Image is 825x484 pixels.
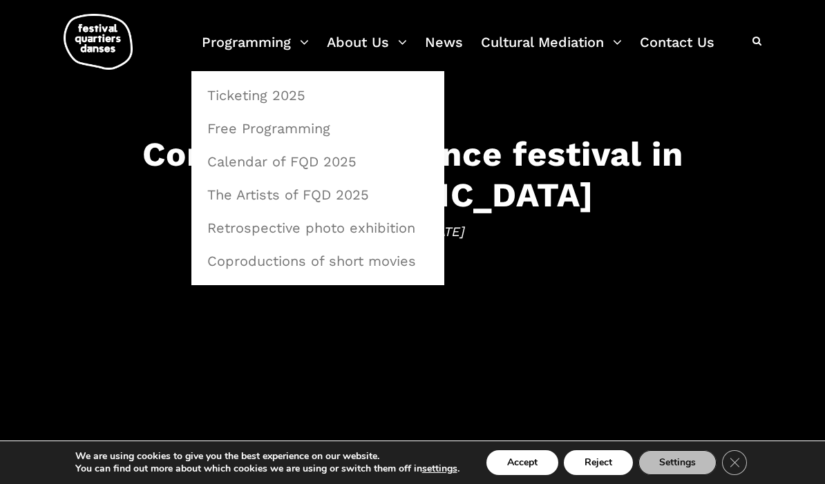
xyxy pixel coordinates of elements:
[722,450,747,475] button: Close GDPR Cookie Banner
[202,30,309,71] a: Programming
[638,450,717,475] button: Settings
[199,245,437,277] a: Coproductions of short movies
[640,30,714,71] a: Contact Us
[199,79,437,111] a: Ticketing 2025
[327,30,407,71] a: About Us
[425,30,463,71] a: News
[75,463,459,475] p: You can find out more about which cookies we are using or switch them off in .
[75,450,459,463] p: We are using cookies to give you the best experience on our website.
[199,212,437,244] a: Retrospective photo exhibition
[14,222,811,242] span: [DATE] to [DATE]
[486,450,558,475] button: Accept
[564,450,633,475] button: Reject
[481,30,622,71] a: Cultural Mediation
[199,179,437,211] a: The Artists of FQD 2025
[64,14,133,70] img: logo-fqd-med
[199,113,437,144] a: Free Programming
[199,146,437,177] a: Calendar of FQD 2025
[422,463,457,475] button: settings
[14,133,811,215] h3: Contemporary dance festival in [GEOGRAPHIC_DATA]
